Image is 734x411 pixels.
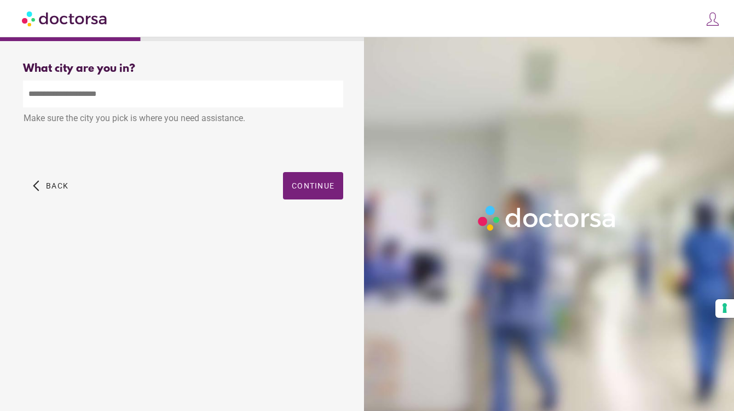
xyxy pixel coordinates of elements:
[22,6,108,31] img: Doctorsa.com
[46,181,68,190] span: Back
[283,172,343,199] button: Continue
[23,62,343,75] div: What city are you in?
[23,107,343,132] div: Make sure the city you pick is where you need assistance.
[715,299,734,318] button: Your consent preferences for tracking technologies
[292,181,334,190] span: Continue
[28,172,73,199] button: arrow_back_ios Back
[474,202,621,235] img: Logo-Doctorsa-trans-White-partial-flat.png
[705,12,720,27] img: icons8-customer-100.png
